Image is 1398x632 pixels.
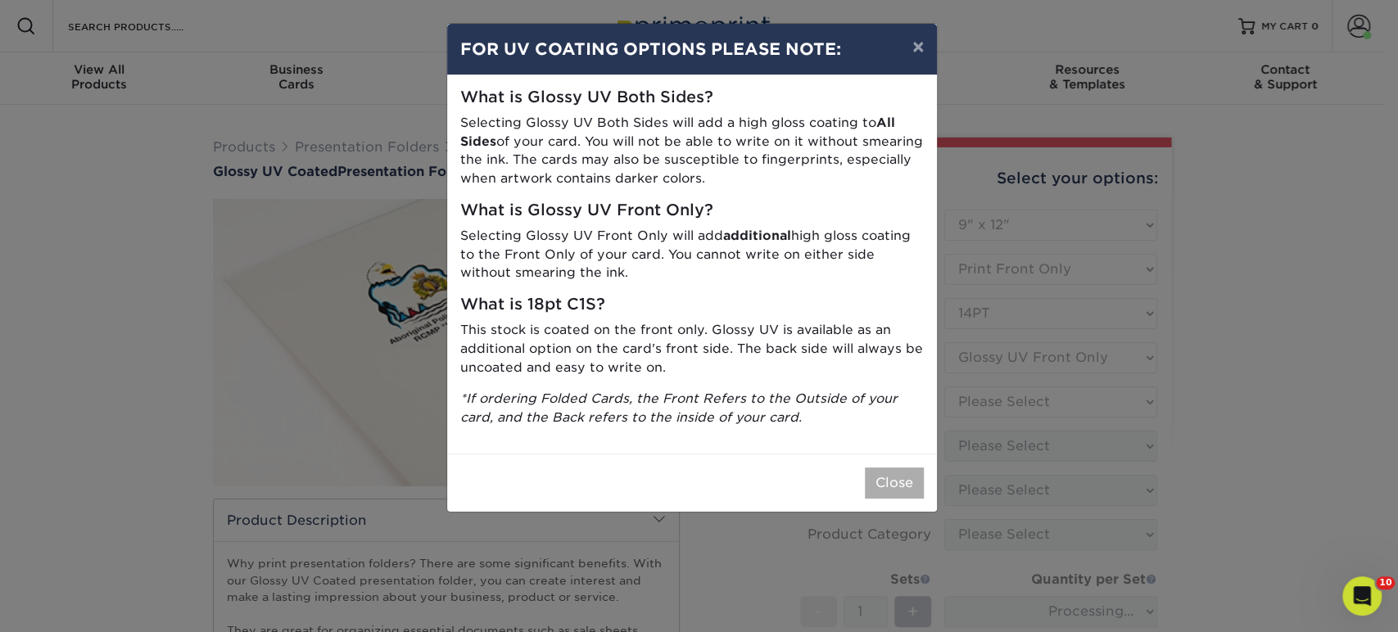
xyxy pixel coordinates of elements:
i: *If ordering Folded Cards, the Front Refers to the Outside of your card, and the Back refers to t... [460,390,898,425]
iframe: Intercom live chat [1342,576,1382,616]
p: Selecting Glossy UV Front Only will add high gloss coating to the Front Only of your card. You ca... [460,227,924,282]
strong: additional [723,228,791,243]
h5: What is 18pt C1S? [460,296,924,314]
span: 10 [1376,576,1395,589]
h4: FOR UV COATING OPTIONS PLEASE NOTE: [460,37,924,61]
h5: What is Glossy UV Both Sides? [460,88,924,107]
p: This stock is coated on the front only. Glossy UV is available as an additional option on the car... [460,321,924,377]
h5: What is Glossy UV Front Only? [460,201,924,220]
strong: All Sides [460,115,895,149]
button: × [899,24,937,70]
p: Selecting Glossy UV Both Sides will add a high gloss coating to of your card. You will not be abl... [460,114,924,188]
button: Close [865,467,924,499]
